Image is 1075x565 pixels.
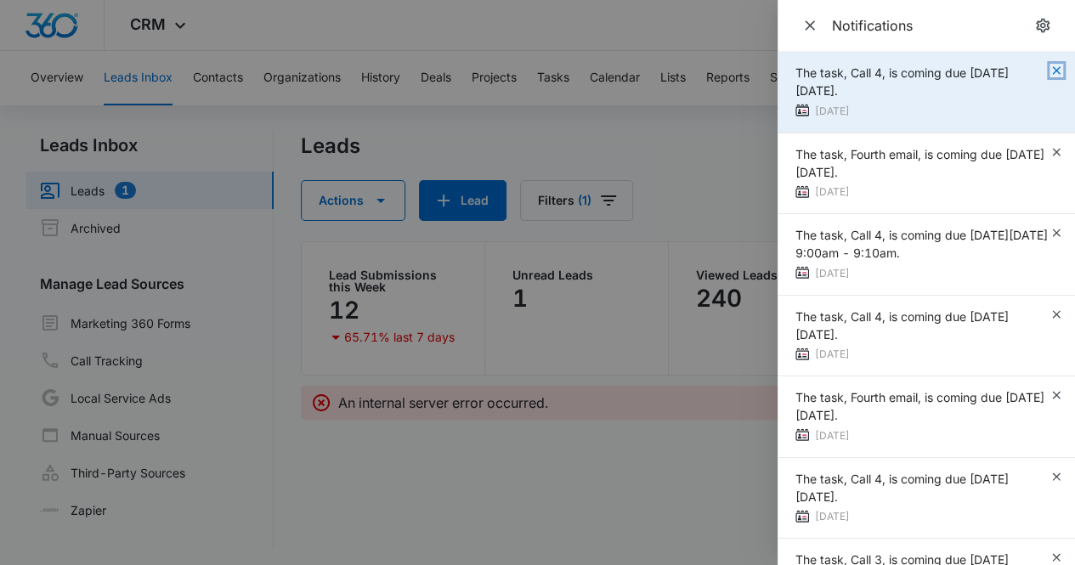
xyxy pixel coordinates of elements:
[795,472,1009,504] span: The task, Call 4, is coming due [DATE][DATE].
[795,265,1050,283] div: [DATE]
[795,346,1050,364] div: [DATE]
[795,228,1048,260] span: The task, Call 4, is coming due [DATE][DATE] 9:00am - 9:10am.
[795,147,1044,179] span: The task, Fourth email, is coming due [DATE][DATE].
[1031,14,1055,37] a: notifications.title
[795,65,1009,98] span: The task, Call 4, is coming due [DATE][DATE].
[795,103,1050,121] div: [DATE]
[795,508,1050,526] div: [DATE]
[795,309,1009,342] span: The task, Call 4, is coming due [DATE][DATE].
[795,390,1044,422] span: The task, Fourth email, is coming due [DATE][DATE].
[795,184,1050,201] div: [DATE]
[798,14,822,37] button: Close
[832,16,1031,35] div: Notifications
[795,427,1050,445] div: [DATE]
